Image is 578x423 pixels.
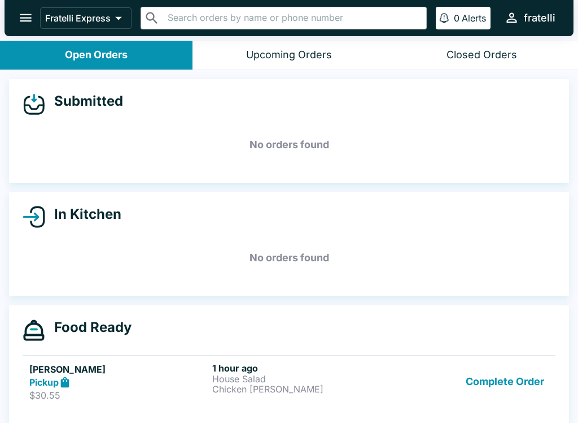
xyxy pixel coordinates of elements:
button: open drawer [11,3,40,32]
div: Upcoming Orders [246,49,332,62]
div: Closed Orders [446,49,517,62]
p: $30.55 [29,390,208,401]
p: Chicken [PERSON_NAME] [212,384,391,394]
p: House Salad [212,374,391,384]
h4: In Kitchen [45,206,121,223]
a: [PERSON_NAME]Pickup$30.551 hour agoHouse SaladChicken [PERSON_NAME]Complete Order [23,355,555,408]
div: Open Orders [65,49,128,62]
h5: No orders found [23,238,555,278]
div: fratelli [524,11,555,25]
h5: [PERSON_NAME] [29,362,208,376]
button: Complete Order [461,362,549,402]
button: Fratelli Express [40,7,132,29]
p: Fratelli Express [45,12,111,24]
p: Alerts [462,12,486,24]
p: 0 [454,12,459,24]
h5: No orders found [23,124,555,165]
strong: Pickup [29,377,59,388]
h6: 1 hour ago [212,362,391,374]
input: Search orders by name or phone number [164,10,422,26]
h4: Submitted [45,93,123,110]
button: fratelli [500,6,560,30]
h4: Food Ready [45,319,132,336]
